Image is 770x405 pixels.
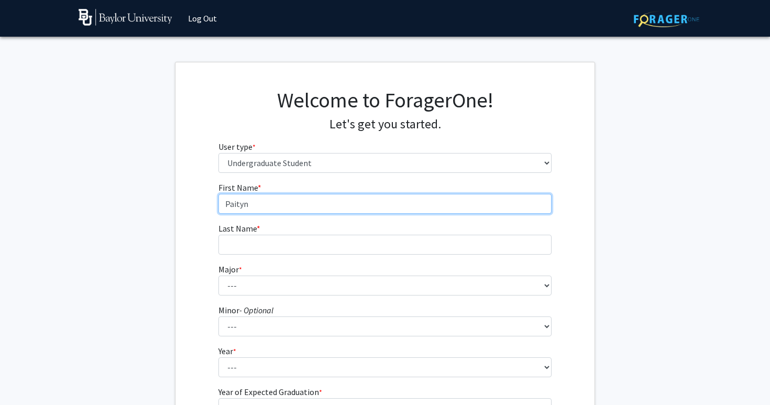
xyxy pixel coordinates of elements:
[79,9,172,26] img: Baylor University Logo
[218,263,242,276] label: Major
[218,87,552,113] h1: Welcome to ForagerOne!
[218,117,552,132] h4: Let's get you started.
[8,358,45,397] iframe: Chat
[218,386,322,398] label: Year of Expected Graduation
[239,305,273,315] i: - Optional
[218,223,257,234] span: Last Name
[218,140,256,153] label: User type
[634,11,699,27] img: ForagerOne Logo
[218,182,258,193] span: First Name
[218,304,273,316] label: Minor
[218,345,236,357] label: Year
